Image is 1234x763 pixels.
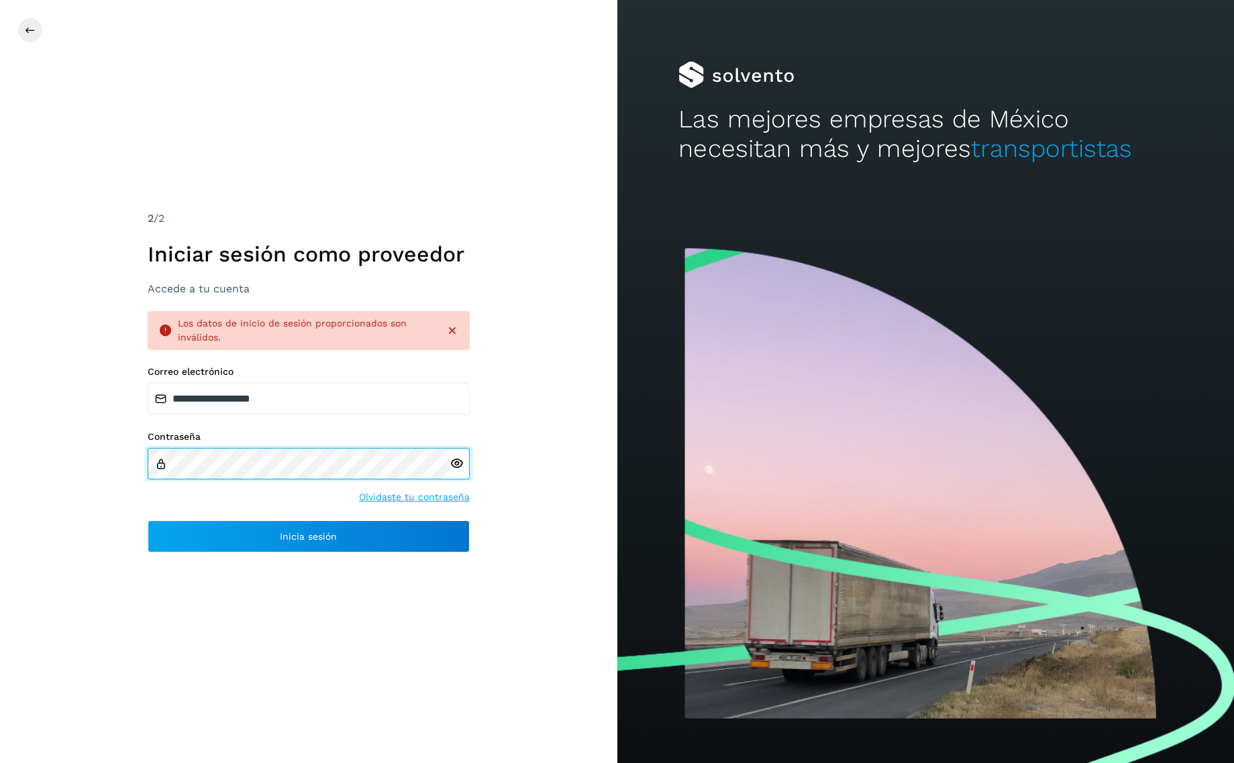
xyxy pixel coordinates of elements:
[178,316,435,345] div: Los datos de inicio de sesión proporcionados son inválidos.
[970,134,1131,163] span: transportistas
[148,520,470,552] button: Inicia sesión
[359,490,470,504] a: Olvidaste tu contraseña
[148,212,154,225] span: 2
[148,282,470,295] h3: Accede a tu cuenta
[678,105,1172,164] h2: Las mejores empresas de México necesitan más y mejores
[280,532,337,541] span: Inicia sesión
[148,211,470,227] div: /2
[148,366,470,377] label: Correo electrónico
[148,431,470,443] label: Contraseña
[148,241,470,267] h1: Iniciar sesión como proveedor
